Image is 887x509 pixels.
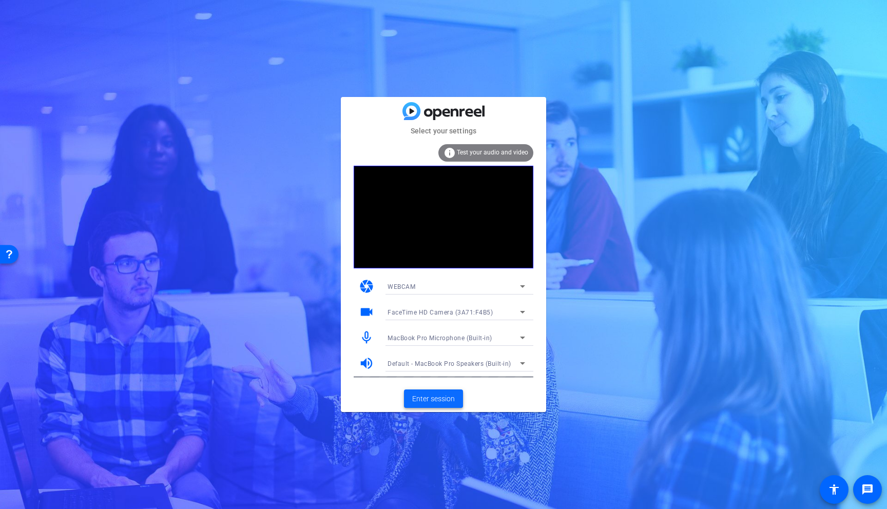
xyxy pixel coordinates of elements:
img: blue-gradient.svg [402,102,485,120]
span: FaceTime HD Camera (3A71:F4B5) [388,309,493,316]
mat-icon: mic_none [359,330,374,345]
span: MacBook Pro Microphone (Built-in) [388,335,492,342]
mat-icon: message [861,483,874,496]
mat-icon: info [444,147,456,159]
mat-card-subtitle: Select your settings [341,125,546,136]
button: Enter session [404,389,463,408]
mat-icon: camera [359,279,374,294]
mat-icon: accessibility [828,483,840,496]
mat-icon: videocam [359,304,374,320]
span: WEBCAM [388,283,415,290]
mat-icon: volume_up [359,356,374,371]
span: Enter session [412,394,455,404]
span: Test your audio and video [457,149,528,156]
span: Default - MacBook Pro Speakers (Built-in) [388,360,511,367]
